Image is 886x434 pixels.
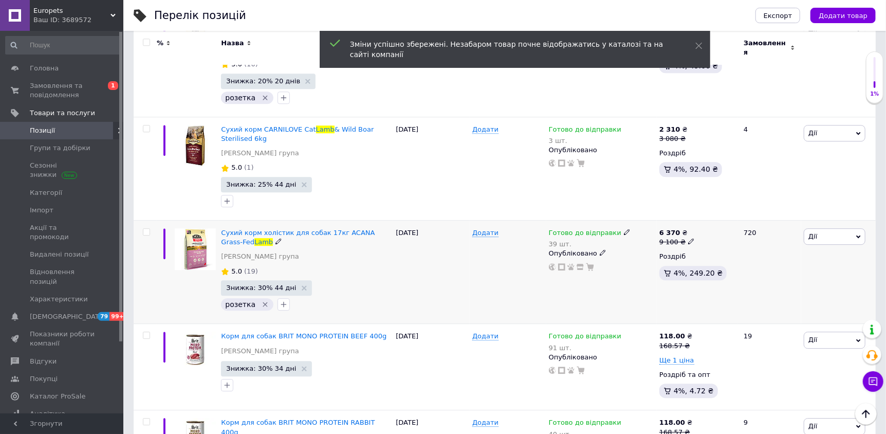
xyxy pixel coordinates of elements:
span: Сезонні знижки [30,161,95,179]
div: Роздріб та опт [659,370,735,379]
div: 19 [737,324,801,410]
div: ₴ [659,228,695,238]
span: Замовлення [744,39,788,57]
button: Додати товар [810,8,876,23]
span: Ще 1 ціна [659,356,694,365]
b: 118.00 [659,332,685,340]
div: Роздріб [659,252,735,261]
input: Пошук [5,36,121,55]
span: Сухий корм CARNILOVE Cat [221,125,316,133]
span: 5.0 [231,164,242,171]
span: Готово до відправки [549,332,621,343]
div: Перелік позицій [154,10,246,21]
span: 4%, 4.72 ₴ [674,387,714,395]
div: 9 100 ₴ [659,238,695,247]
span: Категорії [30,188,62,197]
div: [DATE] [393,221,470,324]
div: ₴ [659,125,688,134]
b: 118.00 [659,419,685,426]
span: Додати [472,419,499,427]
a: [PERSON_NAME] група [221,252,299,261]
svg: Видалити мітку [261,300,269,309]
svg: Видалити мітку [261,94,269,102]
span: Додати [472,332,499,340]
span: Покупці [30,374,58,384]
span: 4%, 92.40 ₴ [674,165,718,173]
span: Відновлення позицій [30,267,95,286]
div: Опубліковано [549,353,654,362]
div: 4 [737,117,801,220]
span: Головна [30,64,59,73]
span: Відгуки [30,357,57,366]
span: Каталог ProSale [30,392,85,401]
div: Ваш ID: 3689572 [33,15,123,25]
div: 3 шт. [549,137,621,144]
div: [DATE] [393,117,470,220]
div: 1% [866,91,883,98]
span: Товари та послуги [30,109,95,118]
div: Опубліковано [549,146,654,155]
span: Дії [808,129,817,137]
b: 6 370 [659,229,680,237]
span: Готово до відправки [549,229,621,240]
span: Показники роботи компанії [30,330,95,348]
span: Дії [808,232,817,240]
span: Позиції [30,126,55,135]
span: 1 [108,81,118,90]
div: 91 шт. [549,344,621,352]
span: Характеристики [30,295,88,304]
a: Сухий корм холістик для собак 17кг ACANA Grass-FedLamb [221,229,375,246]
button: Наверх [855,403,877,425]
span: Lamb [254,238,273,246]
a: [PERSON_NAME] група [221,347,299,356]
span: Знижка: 25% 44 дні [226,181,296,188]
img: Сухой корм холистик для собак 17кг ACANA Grass-Fed Lamb [175,228,216,269]
span: Аналітика [30,409,65,419]
span: Знижка: 30% 34 дні [226,365,296,372]
span: Експорт [764,12,792,20]
a: Корм для собак BRIT MONO PROTEIN BEEF 400g [221,332,386,340]
span: Додати [472,229,499,237]
div: 720 [737,221,801,324]
span: (1) [244,164,253,171]
span: Сухий корм холістик для собак 17кг ACANA Grass-Fed [221,229,375,246]
span: Знижка: 30% 44 дні [226,284,296,291]
div: 168.57 ₴ [659,341,692,351]
span: Дії [808,422,817,430]
img: Сухой корм CARNILOVE Cat Lamb & Wild Boar Sterilised 6kg [175,125,216,166]
span: Готово до відправки [549,419,621,429]
button: Чат з покупцем [863,371,883,392]
span: Групи та добірки [30,143,90,153]
span: % [157,39,163,48]
span: Готово до відправки [549,125,621,136]
span: (19) [244,267,258,275]
span: Акції та промокоди [30,223,95,242]
a: Сухий корм CARNILOVE CatLamb& Wild Boar Sterilised 6kg [221,125,374,142]
div: 3 080 ₴ [659,134,688,143]
span: Дії [808,336,817,343]
span: Знижка: 20% 20 днів [226,78,300,84]
div: Опубліковано [549,249,654,258]
span: 4%, 249.20 ₴ [674,269,723,277]
span: Замовлення та повідомлення [30,81,95,100]
span: Додати товар [819,12,867,20]
span: 99+ [109,312,126,321]
span: & Wild Boar Sterilised 6kg [221,125,374,142]
div: ₴ [659,332,692,341]
b: 2 310 [659,125,680,133]
span: Видалені позиції [30,250,89,259]
button: Експорт [755,8,801,23]
div: 39 шт. [549,240,631,248]
div: ₴ [659,418,692,427]
span: розетка [225,300,255,309]
a: [PERSON_NAME] група [221,149,299,158]
span: Europets [33,6,110,15]
span: Додати [472,125,499,134]
span: Імпорт [30,206,53,215]
span: 5.0 [231,267,242,275]
span: розетка [225,94,255,102]
span: Назва [221,39,244,48]
img: Корм для собак BRIT MONO PROTEIN BEEF 400g [175,332,216,368]
div: [DATE] [393,324,470,410]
